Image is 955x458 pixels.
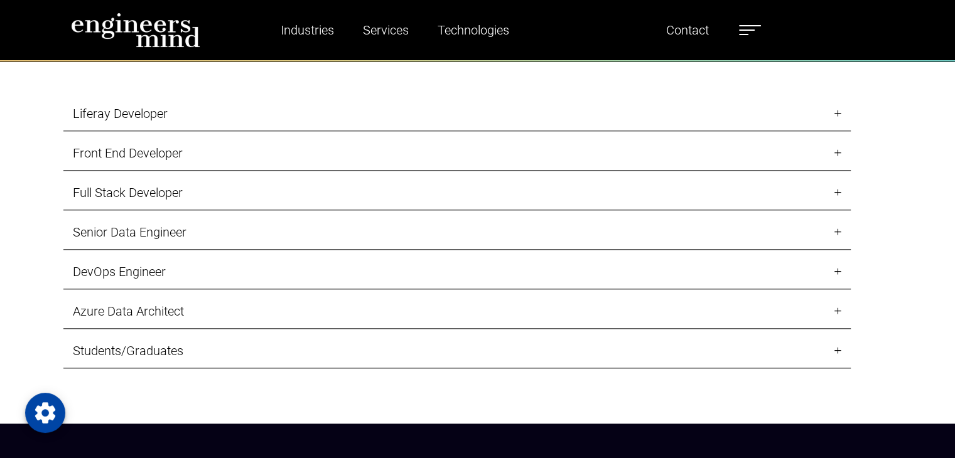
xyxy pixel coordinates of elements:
a: Front End Developer [63,136,851,171]
a: Senior Data Engineer [63,215,851,250]
a: Azure Data Architect [63,294,851,329]
img: logo [71,13,200,48]
a: DevOps Engineer [63,255,851,289]
a: Industries [276,16,339,45]
a: Contact [661,16,714,45]
a: Full Stack Developer [63,176,851,210]
a: Technologies [433,16,514,45]
a: Services [358,16,414,45]
a: Students/Graduates [63,334,851,368]
a: Liferay Developer [63,97,851,131]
